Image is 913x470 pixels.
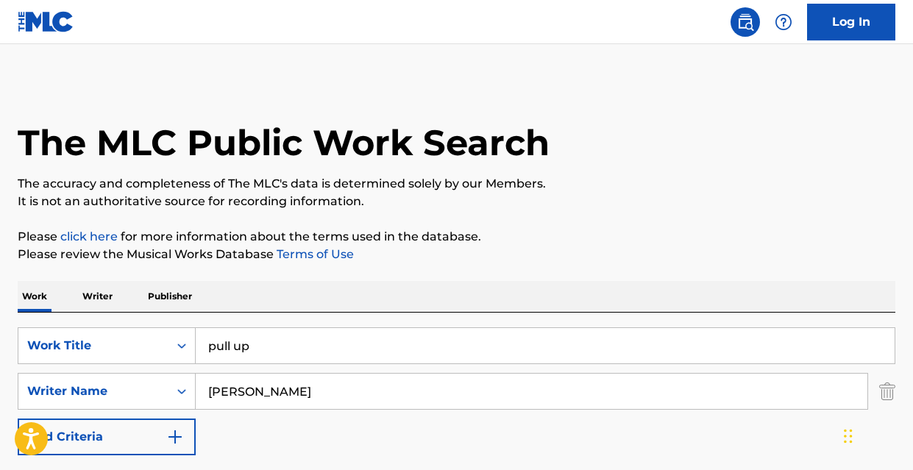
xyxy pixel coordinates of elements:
p: Please review the Musical Works Database [18,246,895,263]
img: 9d2ae6d4665cec9f34b9.svg [166,428,184,446]
a: Terms of Use [274,247,354,261]
div: Writer Name [27,382,160,400]
p: It is not an authoritative source for recording information. [18,193,895,210]
p: Work [18,281,51,312]
div: Work Title [27,337,160,355]
div: Help [769,7,798,37]
iframe: Chat Widget [839,399,913,470]
p: The accuracy and completeness of The MLC's data is determined solely by our Members. [18,175,895,193]
h1: The MLC Public Work Search [18,121,550,165]
a: Log In [807,4,895,40]
p: Please for more information about the terms used in the database. [18,228,895,246]
p: Writer [78,281,117,312]
img: MLC Logo [18,11,74,32]
p: Publisher [143,281,196,312]
a: Public Search [731,7,760,37]
img: search [736,13,754,31]
img: help [775,13,792,31]
button: Add Criteria [18,419,196,455]
a: click here [60,229,118,243]
img: Delete Criterion [879,373,895,410]
div: Drag [844,414,853,458]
